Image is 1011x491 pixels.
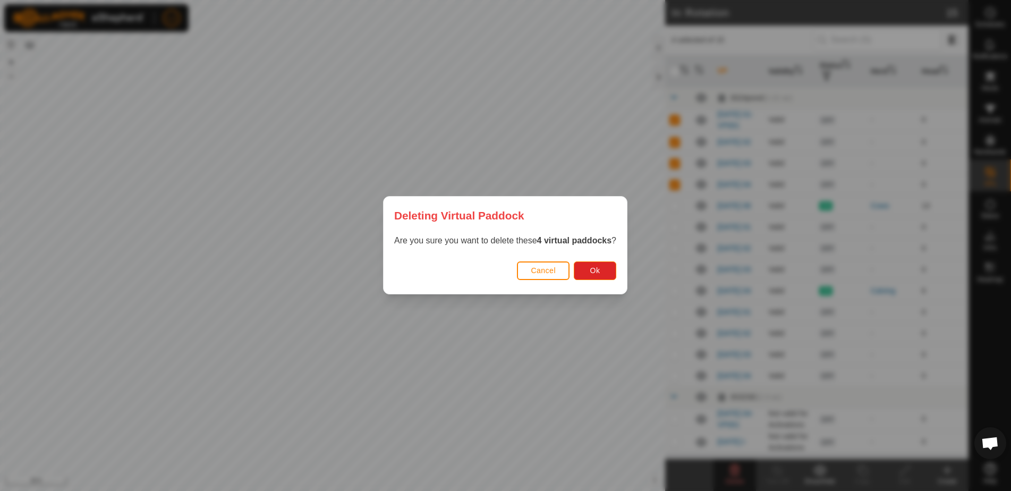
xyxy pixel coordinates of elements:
[394,236,616,245] span: Are you sure you want to delete these ?
[531,267,556,275] span: Cancel
[517,261,570,280] button: Cancel
[974,427,1006,459] a: Open chat
[394,207,524,224] span: Deleting Virtual Paddock
[574,261,617,280] button: Ok
[537,236,612,245] strong: 4 virtual paddocks
[590,267,600,275] span: Ok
